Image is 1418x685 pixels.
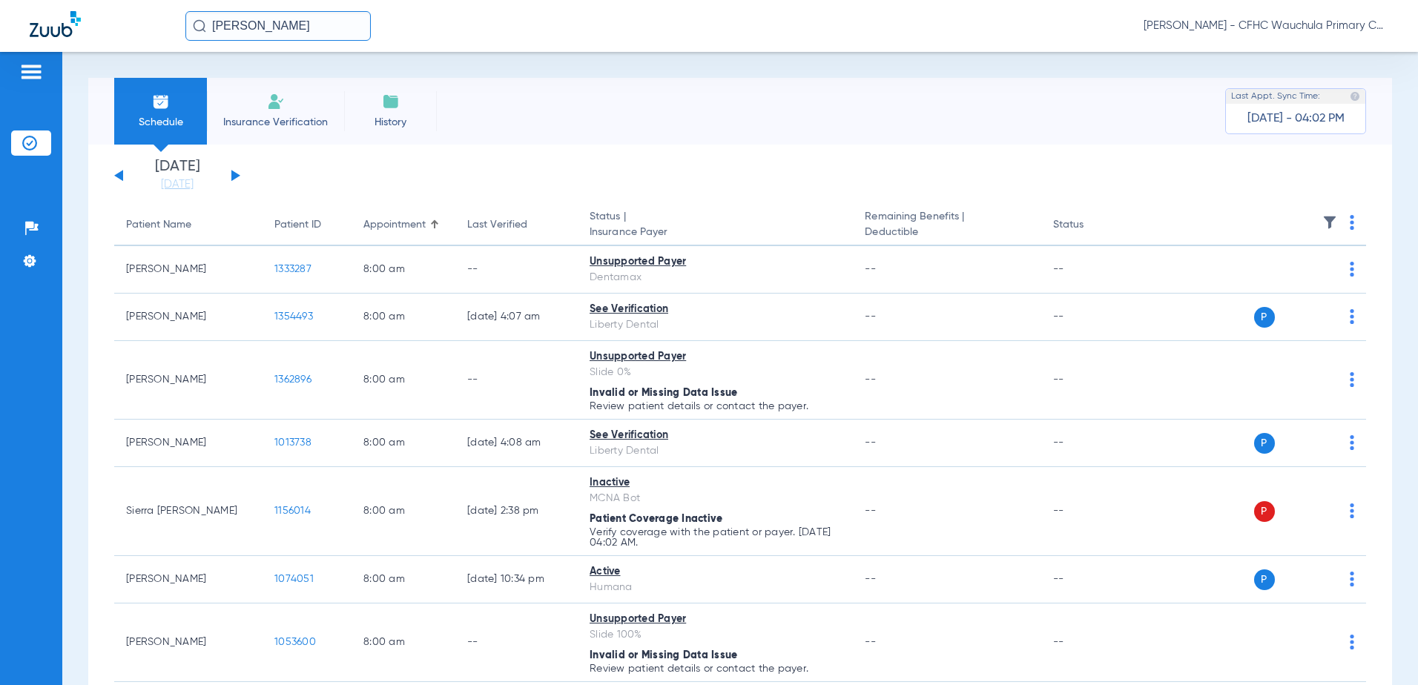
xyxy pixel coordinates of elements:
div: Unsupported Payer [590,254,841,270]
span: Invalid or Missing Data Issue [590,650,737,661]
span: 1074051 [274,574,314,584]
td: 8:00 AM [352,467,455,556]
img: x.svg [1316,635,1331,649]
li: [DATE] [133,159,222,192]
span: P [1254,433,1275,454]
span: P [1254,569,1275,590]
span: 1354493 [274,311,313,322]
span: -- [865,264,876,274]
span: -- [865,437,876,448]
div: Last Verified [467,217,527,233]
span: Insurance Payer [590,225,841,240]
img: x.svg [1316,503,1331,518]
th: Status [1041,205,1141,246]
img: Search Icon [193,19,206,33]
span: 1053600 [274,637,316,647]
span: [PERSON_NAME] - CFHC Wauchula Primary Care Dental [1144,19,1388,33]
div: Active [590,564,841,580]
span: Patient Coverage Inactive [590,514,722,524]
span: 1156014 [274,506,311,516]
td: -- [455,341,578,420]
td: Sierra [PERSON_NAME] [114,467,263,556]
span: 1362896 [274,374,311,385]
img: group-dot-blue.svg [1350,309,1354,324]
span: 1333287 [274,264,311,274]
div: Patient Name [126,217,251,233]
td: [PERSON_NAME] [114,603,263,682]
div: Liberty Dental [590,317,841,333]
img: History [382,93,400,110]
div: See Verification [590,302,841,317]
td: [PERSON_NAME] [114,556,263,603]
td: 8:00 AM [352,556,455,603]
img: x.svg [1316,435,1331,450]
span: -- [865,311,876,322]
img: group-dot-blue.svg [1350,262,1354,277]
div: Patient Name [126,217,191,233]
div: Patient ID [274,217,340,233]
img: Schedule [152,93,170,110]
td: 8:00 AM [352,603,455,682]
span: Deductible [865,225,1029,240]
td: -- [455,603,578,682]
span: P [1254,307,1275,328]
span: -- [865,506,876,516]
td: -- [1041,556,1141,603]
div: See Verification [590,428,841,443]
span: 1013738 [274,437,311,448]
div: Inactive [590,475,841,491]
img: x.svg [1316,309,1331,324]
img: x.svg [1316,572,1331,586]
img: group-dot-blue.svg [1350,372,1354,387]
img: Manual Insurance Verification [267,93,285,110]
span: -- [865,374,876,385]
td: [PERSON_NAME] [114,246,263,294]
td: [PERSON_NAME] [114,294,263,341]
td: [DATE] 10:34 PM [455,556,578,603]
td: -- [1041,420,1141,467]
div: Appointment [363,217,443,233]
img: Zuub Logo [30,11,81,37]
td: 8:00 AM [352,294,455,341]
img: group-dot-blue.svg [1350,215,1354,230]
td: 8:00 AM [352,420,455,467]
td: [DATE] 4:08 AM [455,420,578,467]
div: Humana [590,580,841,595]
td: -- [1041,294,1141,341]
th: Remaining Benefits | [853,205,1041,246]
span: [DATE] - 04:02 PM [1247,111,1345,126]
input: Search for patients [185,11,371,41]
div: MCNA Bot [590,491,841,506]
img: filter.svg [1322,215,1337,230]
p: Verify coverage with the patient or payer. [DATE] 04:02 AM. [590,527,841,548]
th: Status | [578,205,853,246]
a: [DATE] [133,177,222,192]
td: [PERSON_NAME] [114,420,263,467]
div: Dentamax [590,270,841,285]
div: Last Verified [467,217,566,233]
div: Liberty Dental [590,443,841,459]
img: group-dot-blue.svg [1350,503,1354,518]
img: group-dot-blue.svg [1350,572,1354,586]
td: -- [1041,341,1141,420]
span: -- [865,637,876,647]
img: hamburger-icon [19,63,43,81]
td: -- [455,246,578,294]
img: x.svg [1316,372,1331,387]
div: Unsupported Payer [590,349,841,365]
span: Insurance Verification [218,115,333,130]
td: 8:00 AM [352,341,455,420]
span: History [355,115,426,130]
div: Slide 100% [590,627,841,643]
iframe: Chat Widget [1344,614,1418,685]
img: x.svg [1316,262,1331,277]
span: Invalid or Missing Data Issue [590,388,737,398]
span: -- [865,574,876,584]
span: Schedule [125,115,196,130]
div: Unsupported Payer [590,612,841,627]
div: Slide 0% [590,365,841,380]
img: group-dot-blue.svg [1350,435,1354,450]
td: [DATE] 4:07 AM [455,294,578,341]
div: Patient ID [274,217,321,233]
